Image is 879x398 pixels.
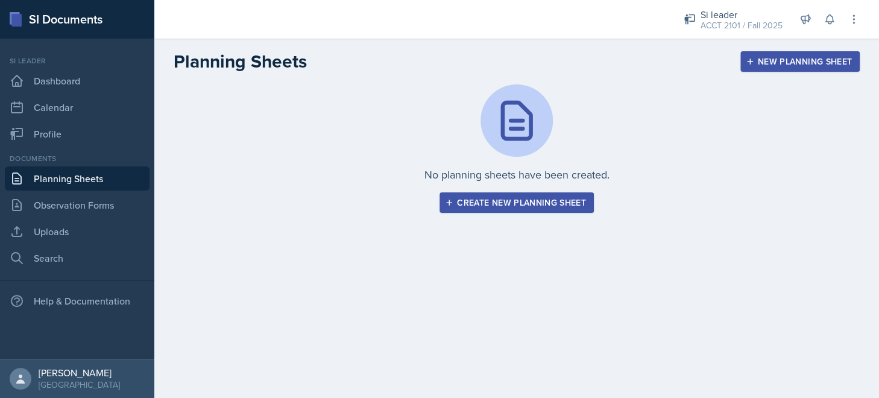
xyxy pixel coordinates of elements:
button: Create new planning sheet [439,192,594,213]
a: Dashboard [5,69,150,93]
a: Observation Forms [5,193,150,217]
a: Planning Sheets [5,166,150,191]
a: Uploads [5,220,150,244]
p: No planning sheets have been created. [424,166,610,183]
div: Si leader [701,7,783,22]
a: Profile [5,122,150,146]
div: ACCT 2101 / Fall 2025 [701,19,783,32]
button: New Planning Sheet [740,51,860,72]
div: Documents [5,153,150,164]
div: Help & Documentation [5,289,150,313]
div: [PERSON_NAME] [39,367,120,379]
a: Calendar [5,95,150,119]
div: Si leader [5,55,150,66]
div: [GEOGRAPHIC_DATA] [39,379,120,391]
h2: Planning Sheets [174,51,307,72]
div: Create new planning sheet [447,198,586,207]
div: New Planning Sheet [748,57,852,66]
a: Search [5,246,150,270]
